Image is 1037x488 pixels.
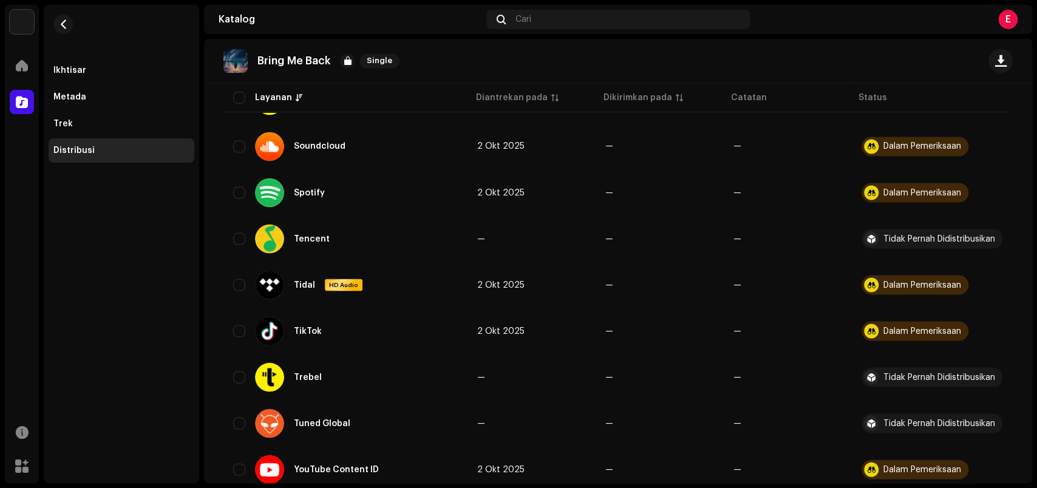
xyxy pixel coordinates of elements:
span: — [477,373,485,381]
span: 2 Okt 2025 [477,142,525,151]
div: Metada [53,92,86,102]
div: YouTube Content ID [294,465,379,473]
div: Dalam Pemeriksaan [883,280,961,289]
span: — [605,188,613,197]
div: Tencent [294,234,330,243]
re-m-nav-item: Distribusi [49,138,194,163]
re-a-table-badge: — [733,419,741,427]
div: Dalam Pemeriksaan [883,188,961,197]
img: 64f15ab7-a28a-4bb5-a164-82594ec98160 [10,10,34,34]
span: — [605,234,613,243]
span: Cari [515,15,531,24]
re-a-table-badge: — [733,373,741,381]
re-a-table-badge: — [733,234,741,243]
div: Diantrekan pada [476,92,548,104]
span: — [605,280,613,289]
span: — [605,419,613,427]
re-a-table-badge: — [733,142,741,151]
div: Dikirimkan pada [603,92,672,104]
div: Tidak Pernah Didistribusikan [883,373,995,381]
div: Ikhtisar [53,66,86,75]
re-m-nav-item: Metada [49,85,194,109]
span: — [605,373,613,381]
re-a-table-badge: — [733,280,741,289]
div: Trek [53,119,73,129]
div: Distribusi [53,146,95,155]
span: 2 Okt 2025 [477,327,525,335]
re-a-table-badge: — [733,188,741,197]
re-a-table-badge: — [733,465,741,473]
span: — [477,234,485,243]
span: 2 Okt 2025 [477,465,525,473]
span: — [605,465,613,473]
span: 2 Okt 2025 [477,188,525,197]
div: Tidak Pernah Didistribusikan [883,234,995,243]
div: Tidak Pernah Didistribusikan [883,419,995,427]
div: Trebel [294,373,322,381]
span: Single [359,53,399,68]
div: Dalam Pemeriksaan [883,465,961,473]
span: — [605,142,613,151]
span: — [477,419,485,427]
div: Spotify [294,188,325,197]
div: Dalam Pemeriksaan [883,142,961,151]
div: Layanan [255,92,292,104]
span: 2 Okt 2025 [477,280,525,289]
p: Bring Me Back [257,55,330,67]
div: Tuned Global [294,419,350,427]
re-m-nav-item: Ikhtisar [49,58,194,83]
span: — [605,327,613,335]
div: Katalog [219,15,481,24]
re-m-nav-item: Trek [49,112,194,136]
div: Tidal [294,280,315,289]
div: Dalam Pemeriksaan [883,327,961,335]
re-a-table-badge: — [733,327,741,335]
div: TikTok [294,327,322,335]
img: 19c18a2c-fa8d-44fd-b7cd-3a3682826615 [223,49,248,73]
span: HD Audio [326,280,361,289]
div: E [998,10,1018,29]
div: Soundcloud [294,142,345,151]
